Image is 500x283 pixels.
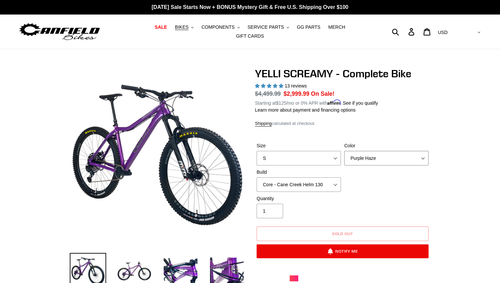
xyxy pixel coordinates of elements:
p: Starting at /mo or 0% APR with . [255,98,378,107]
span: 5.00 stars [255,83,285,88]
span: $2,999.99 [284,90,310,97]
label: Size [257,142,341,149]
span: 13 reviews [285,83,307,88]
input: Search [396,24,412,39]
span: Sold out [332,231,353,236]
img: Canfield Bikes [18,21,101,42]
span: BIKES [175,24,188,30]
label: Color [344,142,429,149]
label: Quantity [257,195,341,202]
span: COMPONENTS [201,24,234,30]
span: On Sale! [311,89,334,98]
span: GIFT CARDS [236,33,264,39]
button: SERVICE PARTS [244,23,292,32]
span: MERCH [328,24,345,30]
a: Shipping [255,121,272,126]
button: COMPONENTS [198,23,243,32]
a: SALE [151,23,170,32]
s: $4,499.99 [255,90,281,97]
button: Notify Me [257,244,429,258]
span: Affirm [327,99,341,105]
a: GIFT CARDS [233,32,268,41]
a: Learn more about payment and financing options [255,107,355,113]
span: GG PARTS [297,24,320,30]
a: MERCH [325,23,349,32]
h1: YELLI SCREAMY - Complete Bike [255,67,430,80]
span: SERVICE PARTS [247,24,284,30]
label: Build [257,169,341,176]
div: calculated at checkout. [255,120,430,127]
button: Sold out [257,227,429,241]
a: See if you qualify - Learn more about Affirm Financing (opens in modal) [343,100,378,106]
span: $125 [276,100,286,106]
span: SALE [155,24,167,30]
a: GG PARTS [294,23,324,32]
button: BIKES [172,23,197,32]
